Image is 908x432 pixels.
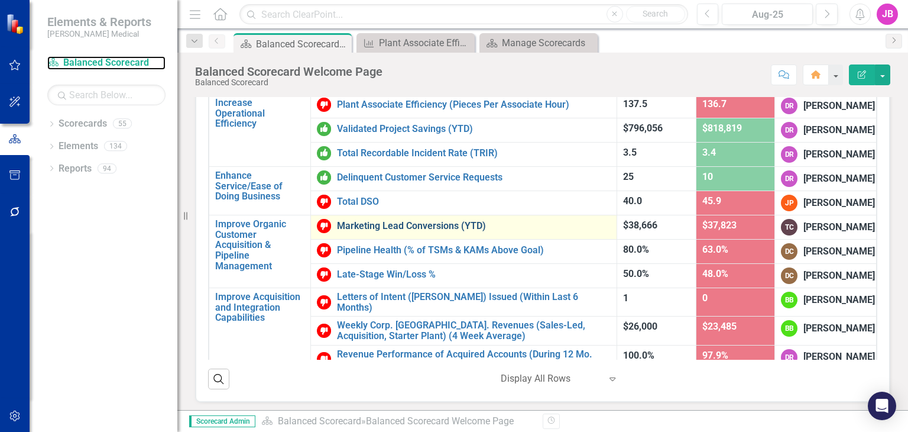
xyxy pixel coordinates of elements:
[726,8,809,22] div: Aug-25
[781,267,797,284] div: DC
[317,295,331,310] img: Below Target
[803,269,875,283] div: [PERSON_NAME]
[702,171,713,182] span: 10
[781,122,797,138] div: DR
[310,143,617,167] td: Double-Click to Edit Right Click for Context Menu
[195,78,382,87] div: Balanced Scorecard
[310,215,617,240] td: Double-Click to Edit Right Click for Context Menu
[781,320,797,337] div: BB
[310,345,617,373] td: Double-Click to Edit Right Click for Context Menu
[803,350,875,364] div: [PERSON_NAME]
[702,321,737,332] span: $23,485
[310,94,617,118] td: Double-Click to Edit Right Click for Context Menu
[209,288,310,374] td: Double-Click to Edit Right Click for Context Menu
[215,170,304,202] a: Enhance Service/Ease of Doing Business
[775,345,877,373] td: Double-Click to Edit
[623,292,628,304] span: 1
[803,322,875,336] div: [PERSON_NAME]
[702,98,727,109] span: 136.7
[623,98,647,109] span: 137.5
[215,292,304,323] a: Improve Acquisition and Integration Capabilities
[317,122,331,136] img: On or Above Target
[781,98,797,114] div: DR
[623,122,663,134] span: $796,056
[310,264,617,288] td: Double-Click to Edit Right Click for Context Menu
[775,94,877,118] td: Double-Click to Edit
[366,415,514,427] div: Balanced Scorecard Welcome Page
[209,167,310,215] td: Double-Click to Edit Right Click for Context Menu
[702,244,728,255] span: 63.0%
[337,269,611,280] a: Late-Stage Win/Loss %
[775,288,877,317] td: Double-Click to Edit
[209,94,310,167] td: Double-Click to Edit Right Click for Context Menu
[623,244,649,255] span: 80.0%
[6,13,27,34] img: ClearPoint Strategy
[803,196,875,210] div: [PERSON_NAME]
[482,36,595,50] a: Manage Scorecards
[781,170,797,187] div: DR
[215,219,304,271] a: Improve Organic Customer Acquisition & Pipeline Management
[781,146,797,163] div: DR
[310,317,617,345] td: Double-Click to Edit Right Click for Context Menu
[775,317,877,345] td: Double-Click to Edit
[803,124,875,137] div: [PERSON_NAME]
[310,191,617,215] td: Double-Click to Edit Right Click for Context Menu
[781,195,797,211] div: JP
[317,195,331,209] img: Below Target
[215,98,304,129] a: Increase Operational Efficiency
[47,85,166,105] input: Search Below...
[702,195,721,207] span: 45.9
[359,36,472,50] a: Plant Associate Efficiency (Pieces Per Associate Hour)
[317,324,331,338] img: Below Target
[781,219,797,236] div: TC
[98,163,116,173] div: 94
[317,243,331,257] img: Below Target
[803,221,875,234] div: [PERSON_NAME]
[337,124,611,134] a: Validated Project Savings (YTD)
[337,148,611,159] a: Total Recordable Incident Rate (TRIR)
[502,36,595,50] div: Manage Scorecards
[626,6,685,22] button: Search
[317,170,331,185] img: On or Above Target
[337,99,611,110] a: Plant Associate Efficiency (Pieces Per Associate Hour)
[337,196,611,207] a: Total DSO
[317,219,331,233] img: Below Target
[775,240,877,264] td: Double-Click to Edit
[317,98,331,112] img: Below Target
[59,117,107,131] a: Scorecards
[195,65,382,78] div: Balanced Scorecard Welcome Page
[803,99,875,113] div: [PERSON_NAME]
[59,162,92,176] a: Reports
[702,220,737,231] span: $37,823
[317,146,331,160] img: On or Above Target
[623,147,637,158] span: 3.5
[337,172,611,183] a: Delinquent Customer Service Requests
[803,172,875,186] div: [PERSON_NAME]
[47,15,151,29] span: Elements & Reports
[623,321,657,332] span: $26,000
[337,349,611,370] a: Revenue Performance of Acquired Accounts (During 12 Mo. Post Acquisition)
[781,292,797,308] div: BB
[722,4,813,25] button: Aug-25
[623,268,649,279] span: 50.0%
[278,415,361,427] a: Balanced Scorecard
[189,415,255,427] span: Scorecard Admin
[337,221,611,231] a: Marketing Lead Conversions (YTD)
[623,220,657,231] span: $38,666
[623,171,634,182] span: 25
[104,141,127,151] div: 134
[702,147,716,158] span: 3.4
[702,350,728,361] span: 97.9%
[337,292,611,312] a: Letters of Intent ([PERSON_NAME]) Issued (Within Last 6 Months)
[317,352,331,366] img: Below Target
[310,240,617,264] td: Double-Click to Edit Right Click for Context Menu
[775,264,877,288] td: Double-Click to Edit
[803,148,875,162] div: [PERSON_NAME]
[803,294,875,307] div: [PERSON_NAME]
[868,392,896,420] div: Open Intercom Messenger
[47,29,151,38] small: [PERSON_NAME] Medical
[781,243,797,260] div: DC
[877,4,898,25] button: JB
[702,268,728,279] span: 48.0%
